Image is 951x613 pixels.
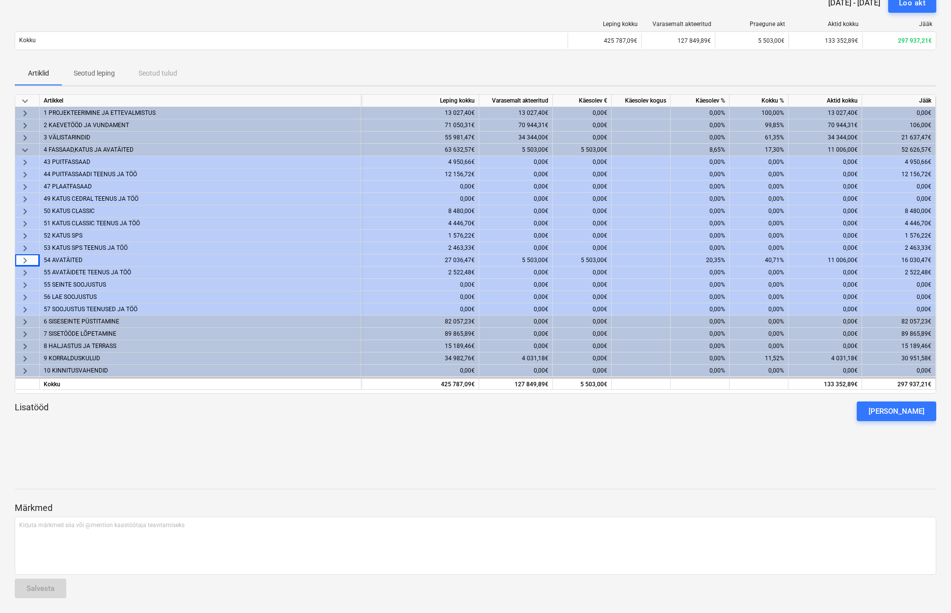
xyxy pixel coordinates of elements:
[553,328,612,340] div: 0,00€
[479,254,553,267] div: 5 503,00€
[867,21,932,27] div: Jääk
[553,365,612,377] div: 0,00€
[730,352,788,365] div: 11,52%
[788,168,862,181] div: 0,00€
[361,303,479,316] div: 0,00€
[553,242,612,254] div: 0,00€
[27,68,50,79] p: Artiklid
[671,107,730,119] div: 0,00%
[19,353,31,365] span: keyboard_arrow_right
[788,217,862,230] div: 0,00€
[902,566,951,613] div: Chat Widget
[553,340,612,352] div: 0,00€
[671,365,730,377] div: 0,00%
[862,132,936,144] div: 21 637,47€
[553,205,612,217] div: 0,00€
[572,21,638,27] div: Leping kokku
[671,156,730,168] div: 0,00%
[862,119,936,132] div: 106,00€
[19,36,36,45] p: Kokku
[862,291,936,303] div: 0,00€
[19,120,31,132] span: keyboard_arrow_right
[719,21,785,27] div: Praegune akt
[361,230,479,242] div: 1 576,22€
[44,303,357,315] div: 57 SOOJUSTUS TEENUSED JA TÖÖ
[862,340,936,352] div: 15 189,46€
[553,119,612,132] div: 0,00€
[44,230,357,241] div: 52 KATUS SPS
[44,156,357,168] div: 43 PUITFASSAAD
[730,132,788,144] div: 61,35%
[730,291,788,303] div: 0,00%
[671,303,730,316] div: 0,00%
[361,352,479,365] div: 34 982,76€
[479,168,553,181] div: 0,00€
[788,377,862,390] div: 133 352,89€
[553,254,612,267] div: 5 503,00€
[788,352,862,365] div: 4 031,18€
[862,316,936,328] div: 82 057,23€
[44,132,357,143] div: 3 VÄLISTARINDID
[862,205,936,217] div: 8 480,00€
[730,340,788,352] div: 0,00%
[553,316,612,328] div: 0,00€
[671,279,730,291] div: 0,00%
[862,377,936,390] div: 297 937,21€
[862,144,936,156] div: 52 626,57€
[862,328,936,340] div: 89 865,89€
[361,242,479,254] div: 2 463,33€
[730,316,788,328] div: 0,00%
[19,181,31,193] span: keyboard_arrow_right
[612,95,671,107] div: Käesolev kogus
[553,352,612,365] div: 0,00€
[788,328,862,340] div: 0,00€
[44,328,357,340] div: 7 SISETÖÖDE LÕPETAMINE
[553,279,612,291] div: 0,00€
[788,119,862,132] div: 70 944,31€
[553,291,612,303] div: 0,00€
[553,193,612,205] div: 0,00€
[788,156,862,168] div: 0,00€
[44,279,357,291] div: 55 SEINTE SOOJUSTUS
[361,267,479,279] div: 2 522,48€
[19,242,31,254] span: keyboard_arrow_right
[671,291,730,303] div: 0,00%
[44,193,357,205] div: 49 KATUS CEDRAL TEENUS JA TÖÖ
[19,193,31,205] span: keyboard_arrow_right
[74,68,115,79] p: Seotud leping
[19,316,31,328] span: keyboard_arrow_right
[361,193,479,205] div: 0,00€
[671,340,730,352] div: 0,00%
[361,156,479,168] div: 4 950,66€
[361,217,479,230] div: 4 446,70€
[671,242,730,254] div: 0,00%
[553,144,612,156] div: 5 503,00€
[862,254,936,267] div: 16 030,47€
[479,328,553,340] div: 0,00€
[553,377,612,390] div: 5 503,00€
[479,377,553,390] div: 127 849,89€
[19,267,31,279] span: keyboard_arrow_right
[361,291,479,303] div: 0,00€
[19,95,31,107] span: keyboard_arrow_down
[671,144,730,156] div: 8,65%
[361,279,479,291] div: 0,00€
[671,230,730,242] div: 0,00%
[361,119,479,132] div: 71 050,31€
[788,193,862,205] div: 0,00€
[361,107,479,119] div: 13 027,40€
[361,205,479,217] div: 8 480,00€
[730,365,788,377] div: 0,00%
[788,340,862,352] div: 0,00€
[44,181,357,192] div: 47 PLAATFASAAD
[479,316,553,328] div: 0,00€
[730,254,788,267] div: 40,71%
[479,303,553,316] div: 0,00€
[671,193,730,205] div: 0,00%
[361,377,479,390] div: 425 787,09€
[553,217,612,230] div: 0,00€
[862,156,936,168] div: 4 950,66€
[730,217,788,230] div: 0,00%
[361,181,479,193] div: 0,00€
[715,33,788,49] div: 5 503,00€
